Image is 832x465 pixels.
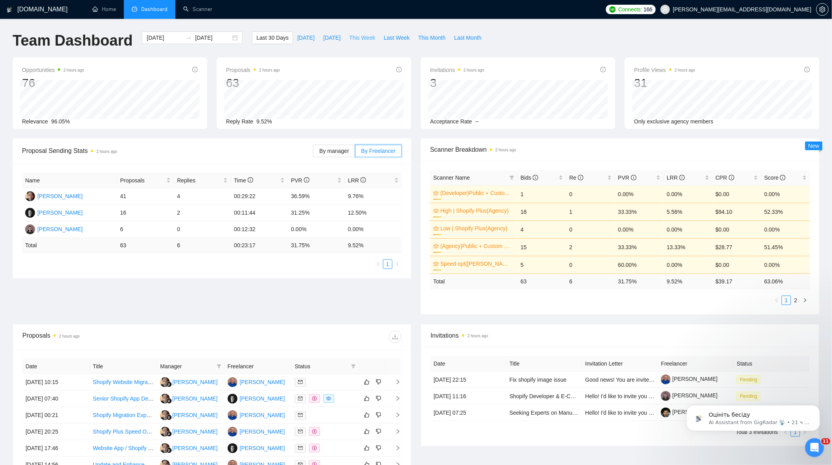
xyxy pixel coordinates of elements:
[664,274,712,289] td: 9.52 %
[174,188,231,205] td: 4
[231,188,288,205] td: 00:29:22
[177,176,222,185] span: Replies
[345,31,379,44] button: This Week
[712,238,761,256] td: $28.77
[259,68,280,72] time: 2 hours ago
[468,334,488,338] time: 2 hours ago
[141,6,168,13] span: Dashboard
[226,75,280,90] div: 63
[376,395,381,402] span: dislike
[578,175,584,180] span: info-circle
[716,175,734,181] span: CPR
[566,274,615,289] td: 6
[433,226,439,231] span: crown
[92,6,116,13] a: homeHome
[661,409,718,415] a: [PERSON_NAME]
[34,30,136,37] p: Message from AI Assistant from GigRadar 📡, sent 21 ч назад
[664,238,712,256] td: 13.33%
[644,5,652,14] span: 166
[25,224,35,234] img: DP
[25,191,35,201] img: AU
[374,259,383,269] button: left
[288,205,345,221] td: 31.25%
[761,203,810,221] td: 52.33%
[225,359,292,374] th: Freelancer
[160,362,213,371] span: Manager
[510,410,666,416] a: Seeking Experts on Manufacturing Drawing Tools – Paid Survey
[379,31,414,44] button: Last Week
[383,259,392,269] li: 1
[618,5,642,14] span: Connects:
[782,296,791,305] li: 1
[566,256,615,274] td: 0
[195,33,231,42] input: End date
[228,379,285,385] a: AU[PERSON_NAME]
[228,412,285,418] a: AU[PERSON_NAME]
[454,33,481,42] span: Last Month
[174,238,231,253] td: 6
[22,146,313,156] span: Proposal Sending Stats
[226,65,280,75] span: Proposals
[414,31,450,44] button: This Month
[816,6,829,13] a: setting
[37,192,83,200] div: [PERSON_NAME]
[431,331,810,340] span: Invitations
[821,438,830,445] span: 11
[288,188,345,205] td: 36.59%
[521,175,538,181] span: Bids
[510,377,567,383] a: Fix shopify image issue
[433,175,470,181] span: Scanner Name
[772,296,782,305] button: left
[228,377,237,387] img: AU
[761,221,810,238] td: 0.00%
[804,67,810,72] span: info-circle
[609,6,616,13] img: upwork-logo.png
[160,410,170,420] img: MA
[319,148,349,154] span: By manager
[93,412,292,418] a: Shopify Migration Expert Needed: Hydrogen to Horizon Theme & App Integrations
[433,261,439,267] span: crown
[172,378,217,386] div: [PERSON_NAME]
[120,176,165,185] span: Proposals
[231,221,288,238] td: 00:12:32
[172,427,217,436] div: [PERSON_NAME]
[631,175,637,180] span: info-circle
[90,359,157,374] th: Title
[37,208,83,217] div: [PERSON_NAME]
[22,118,48,125] span: Relevance
[160,379,217,385] a: MA[PERSON_NAME]
[362,443,372,453] button: like
[117,238,174,253] td: 63
[345,221,402,238] td: 0.00%
[430,118,472,125] span: Acceptance Rate
[712,256,761,274] td: $0.00
[615,238,664,256] td: 33.33%
[345,238,402,253] td: 9.52 %
[183,6,212,13] a: searchScanner
[431,356,506,371] th: Date
[240,378,285,386] div: [PERSON_NAME]
[440,259,513,268] a: Speed opt([PERSON_NAME])
[761,256,810,274] td: 0.00%
[304,177,309,183] span: info-circle
[362,377,372,387] button: like
[256,33,289,42] span: Last 30 Days
[93,379,207,385] a: Shopify Website Migration & SEO Optimization
[772,296,782,305] li: Previous Page
[361,148,396,154] span: By Freelancer
[764,175,786,181] span: Score
[374,377,383,387] button: dislike
[712,203,761,221] td: $94.10
[160,395,217,401] a: MA[PERSON_NAME]
[160,428,217,434] a: MA[PERSON_NAME]
[25,226,83,232] a: DP[PERSON_NAME]
[298,429,303,434] span: mail
[240,411,285,419] div: [PERSON_NAME]
[634,75,696,90] div: 31
[817,6,828,13] span: setting
[248,177,253,183] span: info-circle
[803,298,808,303] span: right
[228,443,237,453] img: BM
[174,221,231,238] td: 0
[661,408,671,417] img: c1B5okE8wOKs-yUSmx-94lCu6l1gDEfDBqNgv9b-zvJl1fbcXFSkAQSBpl-XH1MZ9s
